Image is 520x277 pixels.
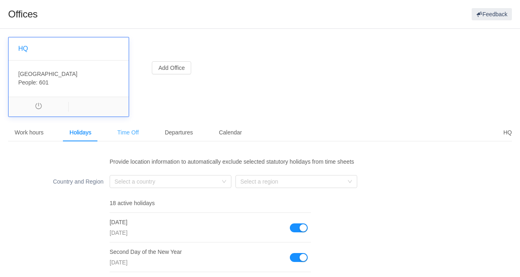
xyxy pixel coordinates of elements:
div: People: 601 [9,60,129,97]
i: icon: poweroff [9,103,68,112]
span: 18 active holidays [110,200,155,206]
span: [DATE] [110,219,127,225]
i: icon: down [347,179,352,185]
i: icon: down [222,179,227,185]
div: Work hours [8,123,50,142]
div: Select a region [240,177,343,186]
div: Holidays [63,123,98,142]
button: Add Office [152,61,191,74]
label: Country and Region [8,175,104,186]
a: HQ [18,45,28,52]
h1: Offices [8,8,199,20]
div: Select a country [114,177,218,186]
span: Second Day of the New Year [110,249,182,255]
button: Feedback [472,8,512,20]
span: HQ [503,129,512,136]
div: Calendar [212,123,248,142]
p: Provide location information to automatically exclude selected statutory holidays from time sheets [110,158,512,166]
div: [DATE] [110,228,270,237]
div: [DATE] [110,258,270,267]
div: Departures [158,123,199,142]
span: [GEOGRAPHIC_DATA] [18,71,78,77]
div: Time Off [111,123,145,142]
